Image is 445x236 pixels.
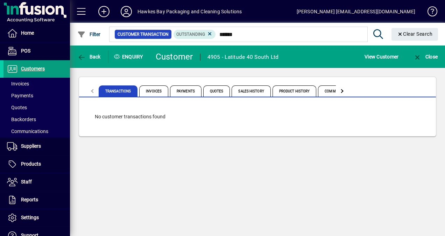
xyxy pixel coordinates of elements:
a: Payments [3,90,70,102]
span: Staff [21,179,32,185]
span: View Customer [365,51,398,62]
span: POS [21,48,30,54]
a: Home [3,25,70,42]
span: Sales History [232,85,270,97]
span: Back [77,54,101,60]
span: Settings [21,215,39,220]
span: Communications [318,85,362,97]
a: Knowledge Base [422,1,436,24]
button: Close [411,50,439,63]
span: Backorders [7,117,36,122]
app-page-header-button: Close enquiry [406,50,445,63]
mat-chip: Outstanding Status: Outstanding [174,30,216,39]
span: Customer Transaction [118,31,169,38]
a: POS [3,42,70,60]
button: Add [93,5,115,18]
span: Reports [21,197,38,202]
button: Filter [76,28,103,41]
span: Close [413,54,438,60]
a: Staff [3,173,70,191]
span: Payments [7,93,33,98]
a: Quotes [3,102,70,113]
button: View Customer [363,50,400,63]
span: Communications [7,129,48,134]
app-page-header-button: Back [70,50,108,63]
span: Invoices [7,81,29,86]
div: Customer [156,51,193,62]
button: Profile [115,5,137,18]
a: Settings [3,209,70,227]
span: Home [21,30,34,36]
div: Enquiry [108,51,150,62]
span: Payments [170,85,202,97]
button: Back [76,50,103,63]
span: Suppliers [21,143,41,149]
span: Quotes [7,105,27,110]
a: Suppliers [3,138,70,155]
div: [PERSON_NAME] [EMAIL_ADDRESS][DOMAIN_NAME] [297,6,415,17]
span: Invoices [139,85,168,97]
a: Communications [3,125,70,137]
a: Reports [3,191,70,209]
span: Products [21,161,41,167]
a: Backorders [3,113,70,125]
span: Product History [273,85,317,97]
span: Quotes [203,85,230,97]
span: Filter [77,32,101,37]
span: Transactions [99,85,137,97]
div: No customer transactions found [88,106,427,127]
a: Invoices [3,78,70,90]
span: Outstanding [176,32,205,37]
div: Hawkes Bay Packaging and Cleaning Solutions [137,6,242,17]
button: Clear [391,28,438,41]
div: 4905 - Latitude 40 South Ltd [207,51,279,63]
span: Clear Search [397,31,433,37]
span: Customers [21,66,45,71]
a: Products [3,155,70,173]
